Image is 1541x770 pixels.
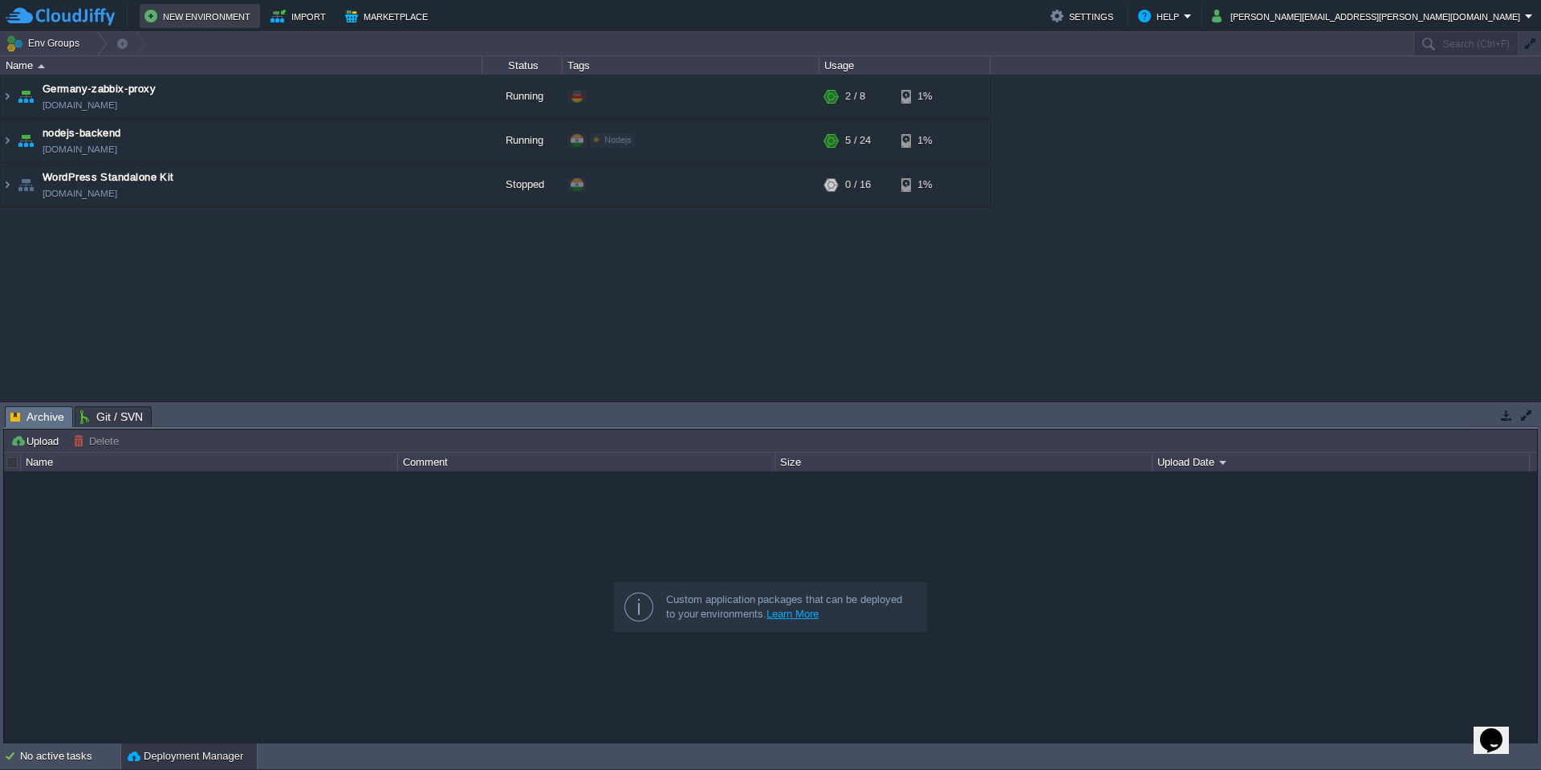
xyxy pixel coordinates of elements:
img: AMDAwAAAACH5BAEAAAAALAAAAAABAAEAAAICRAEAOw== [1,75,14,118]
div: Name [2,56,482,75]
img: AMDAwAAAACH5BAEAAAAALAAAAAABAAEAAAICRAEAOw== [1,163,14,206]
span: Git / SVN [80,407,143,426]
div: Running [482,75,563,118]
button: Deployment Manager [128,748,243,764]
div: 1% [901,163,953,206]
div: Tags [563,56,819,75]
a: WordPress Standalone Kit [43,169,174,185]
div: Usage [820,56,990,75]
div: 2 / 8 [845,75,865,118]
img: AMDAwAAAACH5BAEAAAAALAAAAAABAAEAAAICRAEAOw== [1,119,14,162]
span: [DOMAIN_NAME] [43,97,117,113]
div: No active tasks [20,744,120,769]
img: AMDAwAAAACH5BAEAAAAALAAAAAABAAEAAAICRAEAOw== [38,64,45,68]
span: Nodejs [604,135,632,145]
img: AMDAwAAAACH5BAEAAAAALAAAAAABAAEAAAICRAEAOw== [14,119,37,162]
span: Archive [10,407,64,427]
button: Upload [10,434,63,448]
div: 1% [901,75,953,118]
button: New Environment [144,6,255,26]
button: [PERSON_NAME][EMAIL_ADDRESS][PERSON_NAME][DOMAIN_NAME] [1212,6,1525,26]
button: Help [1138,6,1184,26]
div: Stopped [482,163,563,206]
div: 0 / 16 [845,163,871,206]
img: CloudJiffy [6,6,115,26]
img: AMDAwAAAACH5BAEAAAAALAAAAAABAAEAAAICRAEAOw== [14,75,37,118]
div: Upload Date [1153,453,1529,471]
div: Status [483,56,562,75]
div: Size [776,453,1152,471]
a: Learn More [766,608,819,620]
div: 5 / 24 [845,119,871,162]
div: Name [22,453,397,471]
button: Settings [1051,6,1118,26]
button: Import [270,6,331,26]
button: Delete [73,434,124,448]
img: AMDAwAAAACH5BAEAAAAALAAAAAABAAEAAAICRAEAOw== [14,163,37,206]
iframe: chat widget [1474,706,1525,754]
button: Marketplace [345,6,433,26]
div: Custom application packages that can be deployed to your environments. [666,593,913,621]
a: [DOMAIN_NAME] [43,141,117,157]
a: [DOMAIN_NAME] [43,185,117,202]
button: Env Groups [6,32,85,55]
div: 1% [901,119,953,162]
a: Germany-zabbix-proxy [43,81,156,97]
div: Comment [399,453,775,471]
div: Running [482,119,563,162]
a: nodejs-backend [43,125,121,141]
